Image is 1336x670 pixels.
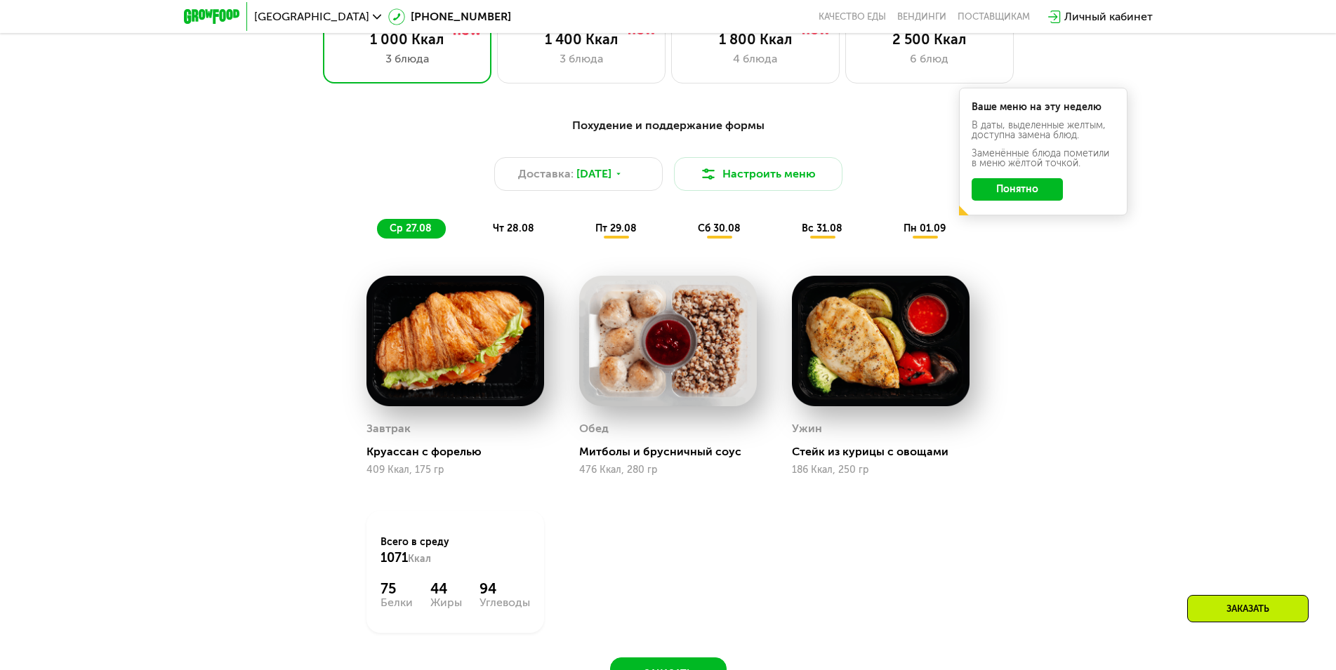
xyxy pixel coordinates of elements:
[479,597,530,608] div: Углеводы
[792,418,822,439] div: Ужин
[897,11,946,22] a: Вендинги
[904,222,946,234] span: пн 01.09
[512,31,651,48] div: 1 400 Ккал
[972,149,1115,168] div: Заменённые блюда пометили в меню жёлтой точкой.
[366,445,555,459] div: Круассан с форелью
[381,535,530,566] div: Всего в среду
[1187,595,1309,622] div: Заказать
[686,31,825,48] div: 1 800 Ккал
[819,11,886,22] a: Качество еды
[1064,8,1153,25] div: Личный кабинет
[579,464,757,476] div: 476 Ккал, 280 гр
[512,51,651,67] div: 3 блюда
[698,222,741,234] span: сб 30.08
[479,580,530,597] div: 94
[972,178,1063,201] button: Понятно
[381,550,408,565] span: 1071
[430,597,462,608] div: Жиры
[388,8,511,25] a: [PHONE_NUMBER]
[595,222,637,234] span: пт 29.08
[792,445,981,459] div: Стейк из курицы с овощами
[408,553,431,565] span: Ккал
[576,166,611,182] span: [DATE]
[860,31,999,48] div: 2 500 Ккал
[366,464,544,476] div: 409 Ккал, 175 гр
[366,418,411,439] div: Завтрак
[579,445,768,459] div: Митболы и брусничный соус
[253,117,1084,135] div: Похудение и поддержание формы
[493,222,534,234] span: чт 28.08
[792,464,970,476] div: 186 Ккал, 250 гр
[860,51,999,67] div: 6 блюд
[802,222,842,234] span: вс 31.08
[338,31,477,48] div: 1 000 Ккал
[686,51,825,67] div: 4 блюда
[579,418,609,439] div: Обед
[430,580,462,597] div: 44
[254,11,369,22] span: [GEOGRAPHIC_DATA]
[518,166,574,182] span: Доставка:
[972,102,1115,112] div: Ваше меню на эту неделю
[958,11,1030,22] div: поставщикам
[972,121,1115,140] div: В даты, выделенные желтым, доступна замена блюд.
[381,597,413,608] div: Белки
[338,51,477,67] div: 3 блюда
[674,157,842,191] button: Настроить меню
[381,580,413,597] div: 75
[390,222,432,234] span: ср 27.08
